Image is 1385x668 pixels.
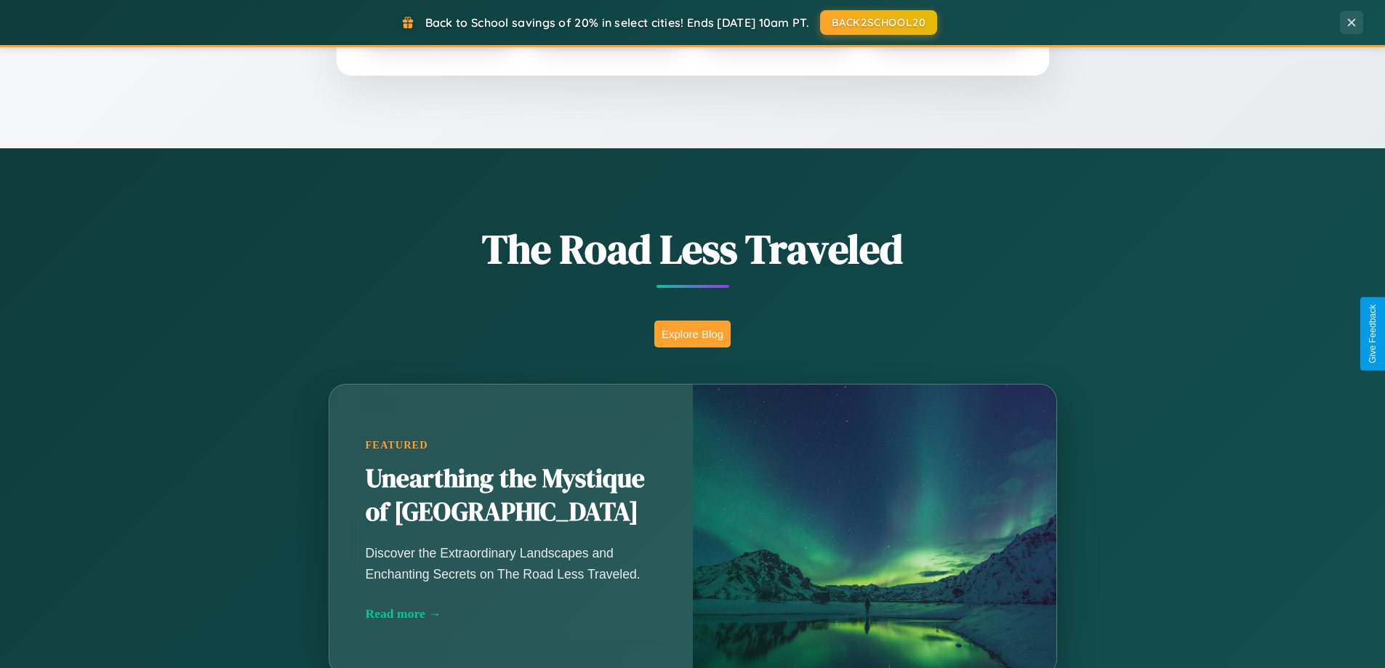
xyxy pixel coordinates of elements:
[366,439,657,451] div: Featured
[820,10,937,35] button: BACK2SCHOOL20
[425,15,809,30] span: Back to School savings of 20% in select cities! Ends [DATE] 10am PT.
[366,606,657,621] div: Read more →
[366,462,657,529] h2: Unearthing the Mystique of [GEOGRAPHIC_DATA]
[1368,305,1378,363] div: Give Feedback
[654,321,731,347] button: Explore Blog
[257,221,1129,277] h1: The Road Less Traveled
[366,543,657,584] p: Discover the Extraordinary Landscapes and Enchanting Secrets on The Road Less Traveled.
